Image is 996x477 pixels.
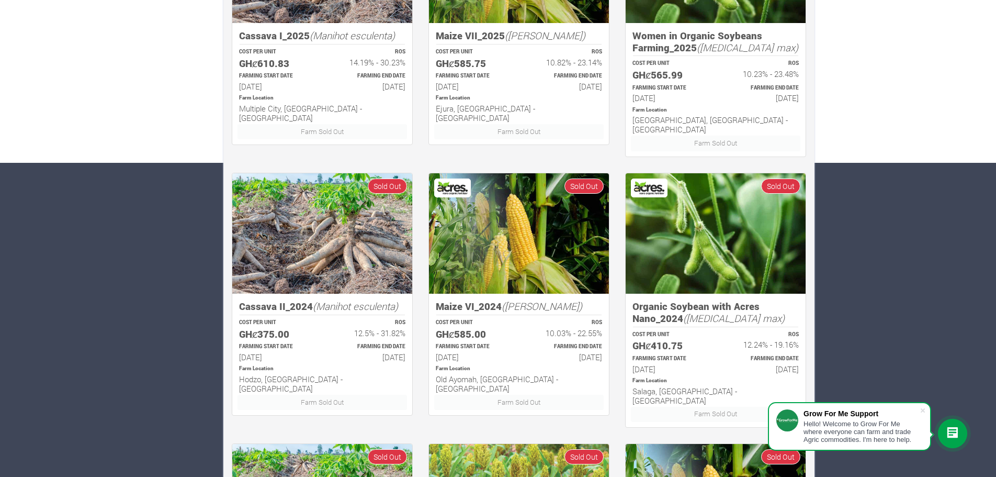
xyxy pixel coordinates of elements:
img: growforme image [429,173,609,294]
h5: GHȼ585.00 [436,328,510,340]
div: Grow For Me Support [803,409,920,418]
h6: [DATE] [528,352,602,362]
h6: Hodzo, [GEOGRAPHIC_DATA] - [GEOGRAPHIC_DATA] [239,374,405,393]
h5: Cassava I_2025 [239,30,405,42]
h5: GHȼ565.99 [632,69,706,81]
i: ([MEDICAL_DATA] max) [683,312,785,325]
p: Location of Farm [632,106,799,114]
span: Sold Out [761,449,800,464]
p: Estimated Farming Start Date [239,343,313,351]
p: Location of Farm [239,94,405,102]
span: Sold Out [761,179,800,194]
div: Hello! Welcome to Grow For Me where everyone can farm and trade Agric commodities. I'm here to help. [803,420,920,443]
h6: [DATE] [725,364,799,374]
p: Estimated Farming Start Date [436,343,510,351]
h6: [DATE] [332,82,405,91]
p: ROS [332,48,405,56]
span: Sold Out [564,179,604,194]
i: (Manihot esculenta) [310,29,395,42]
p: Estimated Farming Start Date [239,72,313,80]
p: ROS [528,48,602,56]
p: ROS [725,60,799,68]
p: COST PER UNIT [436,48,510,56]
p: ROS [528,319,602,327]
p: COST PER UNIT [239,48,313,56]
span: Sold Out [368,179,407,194]
h5: Women in Organic Soybeans Farming_2025 [632,30,799,53]
p: Location of Farm [632,377,799,385]
h5: Cassava II_2024 [239,301,405,313]
p: COST PER UNIT [632,331,706,339]
span: Sold Out [368,449,407,464]
h5: GHȼ610.83 [239,58,313,70]
i: ([PERSON_NAME]) [502,299,582,313]
p: ROS [725,331,799,339]
i: ([MEDICAL_DATA] max) [697,41,798,54]
p: Estimated Farming End Date [725,355,799,363]
i: ([PERSON_NAME]) [505,29,585,42]
h6: 14.19% - 30.23% [332,58,405,67]
h6: [DATE] [239,82,313,91]
h6: [DATE] [725,93,799,103]
h6: Old Ayomah, [GEOGRAPHIC_DATA] - [GEOGRAPHIC_DATA] [436,374,602,393]
p: Estimated Farming End Date [332,72,405,80]
h6: [DATE] [436,82,510,91]
p: Location of Farm [436,365,602,373]
h6: [GEOGRAPHIC_DATA], [GEOGRAPHIC_DATA] - [GEOGRAPHIC_DATA] [632,115,799,134]
h5: Organic Soybean with Acres Nano_2024 [632,301,799,324]
img: growforme image [626,173,806,294]
p: Estimated Farming End Date [528,72,602,80]
h6: Ejura, [GEOGRAPHIC_DATA] - [GEOGRAPHIC_DATA] [436,104,602,123]
p: Estimated Farming Start Date [632,84,706,92]
h6: [DATE] [528,82,602,91]
h6: 10.03% - 22.55% [528,328,602,338]
p: COST PER UNIT [436,319,510,327]
p: Location of Farm [239,365,405,373]
h6: 10.23% - 23.48% [725,69,799,79]
p: Estimated Farming End Date [725,84,799,92]
h6: 10.82% - 23.14% [528,58,602,67]
h5: Maize VII_2025 [436,30,602,42]
img: Acres Nano [436,180,469,196]
h6: 12.24% - 19.16% [725,340,799,349]
p: COST PER UNIT [632,60,706,68]
h6: [DATE] [332,352,405,362]
p: Estimated Farming End Date [528,343,602,351]
h6: Salaga, [GEOGRAPHIC_DATA] - [GEOGRAPHIC_DATA] [632,386,799,405]
p: Estimated Farming Start Date [632,355,706,363]
h6: [DATE] [632,93,706,103]
h5: GHȼ585.75 [436,58,510,70]
h5: GHȼ375.00 [239,328,313,340]
img: growforme image [232,173,412,294]
h6: [DATE] [239,352,313,362]
h6: Multiple City, [GEOGRAPHIC_DATA] - [GEOGRAPHIC_DATA] [239,104,405,123]
i: (Manihot esculenta) [313,299,398,313]
h6: [DATE] [632,364,706,374]
p: COST PER UNIT [239,319,313,327]
p: Estimated Farming End Date [332,343,405,351]
h6: 12.5% - 31.82% [332,328,405,338]
p: ROS [332,319,405,327]
h5: Maize VI_2024 [436,301,602,313]
p: Location of Farm [436,94,602,102]
h5: GHȼ410.75 [632,340,706,352]
h6: [DATE] [436,352,510,362]
img: Acres Nano [632,180,666,196]
span: Sold Out [564,449,604,464]
p: Estimated Farming Start Date [436,72,510,80]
